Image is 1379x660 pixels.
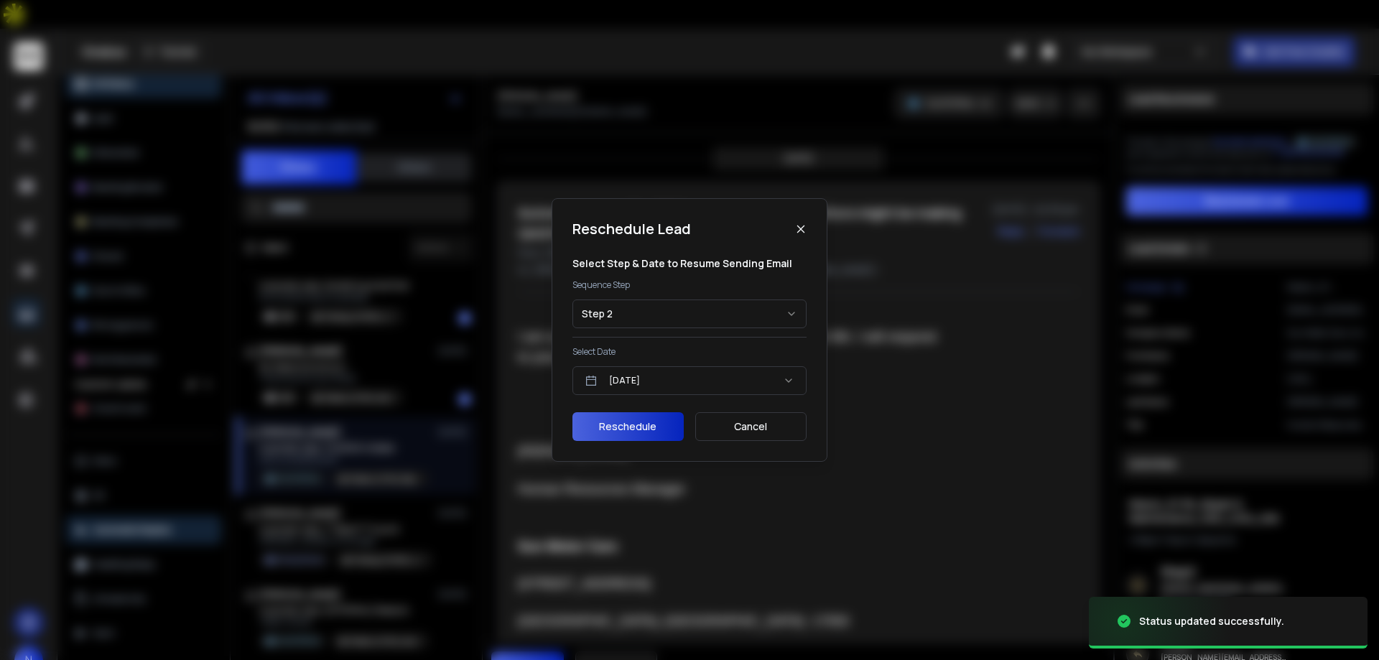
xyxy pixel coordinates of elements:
[572,219,691,239] h1: Reschedule Lead
[572,366,807,395] button: [DATE]
[695,412,807,441] button: Cancel
[609,375,640,386] p: [DATE]
[572,256,807,271] h1: Select Step & Date to Resume Sending Email
[1139,614,1284,628] div: Status updated successfully.
[572,299,807,328] button: Step 2
[572,279,807,291] p: Sequence Step
[572,346,807,358] p: Select Date
[572,412,684,441] button: Reschedule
